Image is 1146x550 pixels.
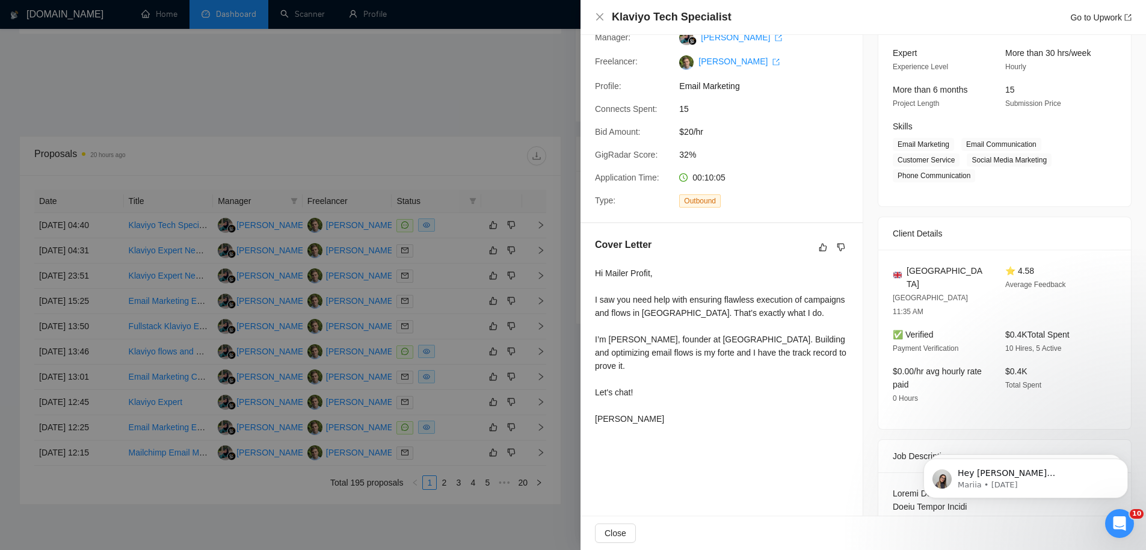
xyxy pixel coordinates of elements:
span: [GEOGRAPHIC_DATA] 11:35 AM [893,294,968,316]
span: Bid Amount: [595,127,641,137]
span: Outbound [679,194,721,208]
button: dislike [834,240,848,255]
span: Type: [595,196,615,205]
span: More than 30 hrs/week [1005,48,1091,58]
span: export [1124,14,1132,21]
span: Email Communication [961,138,1041,151]
div: Job Description [893,440,1117,472]
div: Client Details [893,217,1117,250]
span: Skills [893,122,913,131]
iframe: Intercom live chat [1105,509,1134,538]
span: like [819,243,827,252]
span: [GEOGRAPHIC_DATA] [907,264,986,291]
span: 15 [1005,85,1015,94]
span: Customer Service [893,153,960,167]
button: Close [595,12,605,22]
span: 32% [679,148,860,161]
span: Payment Verification [893,344,958,353]
span: Experience Level [893,63,948,71]
span: $0.00/hr avg hourly rate paid [893,366,982,389]
span: 10 Hires, 5 Active [1005,344,1061,353]
span: $0.4K [1005,366,1027,376]
span: 15 [679,102,860,116]
span: Freelancer: [595,57,638,66]
a: [PERSON_NAME] export [701,32,782,42]
span: Profile: [595,81,621,91]
h4: Klaviyo Tech Specialist [612,10,732,25]
span: Social Media Marketing [967,153,1052,167]
h5: Cover Letter [595,238,652,252]
span: 00:10:05 [692,173,725,182]
span: Close [605,527,626,540]
img: c1Gu2mD9luRLgfYUrSoie2T9wSsMoZSLoeqTP96S1HuLMtq1DTnKh0gNMQjVofKBqI [679,55,694,70]
iframe: Intercom notifications message [905,433,1146,518]
span: Email Marketing [893,138,954,151]
span: Manager: [595,32,630,42]
img: 🇬🇧 [893,271,902,279]
span: Hey [PERSON_NAME][EMAIL_ADDRESS][DOMAIN_NAME], Looks like your Upwork agency 3Brain Technolabs Pr... [52,35,206,212]
span: GigRadar Score: [595,150,658,159]
span: Phone Communication [893,169,975,182]
span: clock-circle [679,173,688,182]
a: Go to Upworkexport [1070,13,1132,22]
span: ⭐ 4.58 [1005,266,1034,276]
span: More than 6 months [893,85,968,94]
span: Application Time: [595,173,659,182]
span: export [772,58,780,66]
span: Email Marketing [679,79,860,93]
span: dislike [837,243,845,252]
div: Hi Mailer Profit, I saw you need help with ensuring flawless execution of campaigns and flows in ... [595,267,848,425]
img: gigradar-bm.png [688,37,697,45]
span: 0 Hours [893,394,918,403]
span: Connects Spent: [595,104,658,114]
span: export [775,34,782,42]
a: [PERSON_NAME] export [698,57,780,66]
span: Hourly [1005,63,1026,71]
span: Expert [893,48,917,58]
span: 10 [1130,509,1144,519]
span: $20/hr [679,125,860,138]
span: Project Length [893,99,939,108]
span: Submission Price [1005,99,1061,108]
span: close [595,12,605,22]
p: Message from Mariia, sent 3d ago [52,46,208,57]
button: like [816,240,830,255]
button: Close [595,524,636,543]
span: Total Spent [1005,381,1041,389]
span: ✅ Verified [893,330,934,339]
span: $0.4K Total Spent [1005,330,1070,339]
span: Average Feedback [1005,280,1066,289]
